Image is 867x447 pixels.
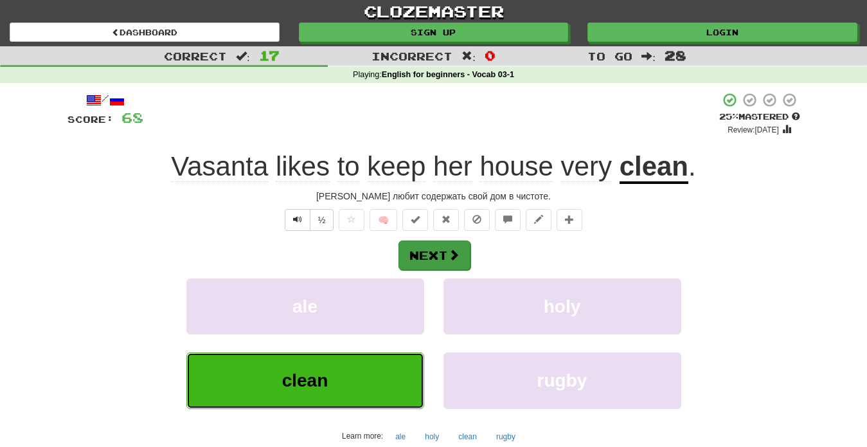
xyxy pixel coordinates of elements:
div: Mastered [719,111,800,123]
button: Set this sentence to 100% Mastered (alt+m) [402,209,428,231]
span: 0 [485,48,496,63]
span: her [433,151,472,182]
button: rugby [443,352,681,408]
button: Favorite sentence (alt+f) [339,209,364,231]
span: to [337,151,360,182]
button: holy [443,278,681,334]
span: 68 [121,109,143,125]
span: 25 % [719,111,738,122]
div: [PERSON_NAME] любит содержать свой дом в чистоте. [67,190,800,203]
button: Edit sentence (alt+d) [526,209,551,231]
span: ale [292,296,317,316]
span: . [688,151,696,181]
span: To go [587,50,632,62]
span: Score: [67,114,114,125]
div: Text-to-speech controls [282,209,334,231]
span: very [561,151,612,182]
span: house [479,151,553,182]
span: holy [544,296,581,316]
button: Reset to 0% Mastered (alt+r) [433,209,459,231]
button: Next [398,241,470,270]
span: Incorrect [371,50,452,62]
span: : [641,51,656,62]
small: Learn more: [342,432,383,441]
u: clean [620,151,688,184]
button: ale [186,278,424,334]
small: Review: [DATE] [728,125,779,134]
button: clean [186,352,424,408]
span: likes [276,151,330,182]
span: clean [282,370,328,390]
span: keep [367,151,425,182]
a: Dashboard [10,23,280,42]
span: rugby [537,370,587,390]
span: : [461,51,476,62]
button: ale [388,427,413,446]
button: Play sentence audio (ctl+space) [285,209,310,231]
button: holy [418,427,446,446]
div: / [67,92,143,108]
span: : [236,51,250,62]
span: Correct [164,50,227,62]
button: clean [451,427,484,446]
button: Add to collection (alt+a) [557,209,582,231]
button: rugby [489,427,523,446]
button: ½ [310,209,334,231]
button: Discuss sentence (alt+u) [495,209,521,231]
span: 17 [259,48,280,63]
a: Login [587,23,857,42]
a: Sign up [299,23,569,42]
span: 28 [665,48,686,63]
button: Ignore sentence (alt+i) [464,209,490,231]
button: 🧠 [370,209,397,231]
strong: English for beginners - Vocab 03-1 [382,70,514,79]
span: Vasanta [171,151,268,182]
